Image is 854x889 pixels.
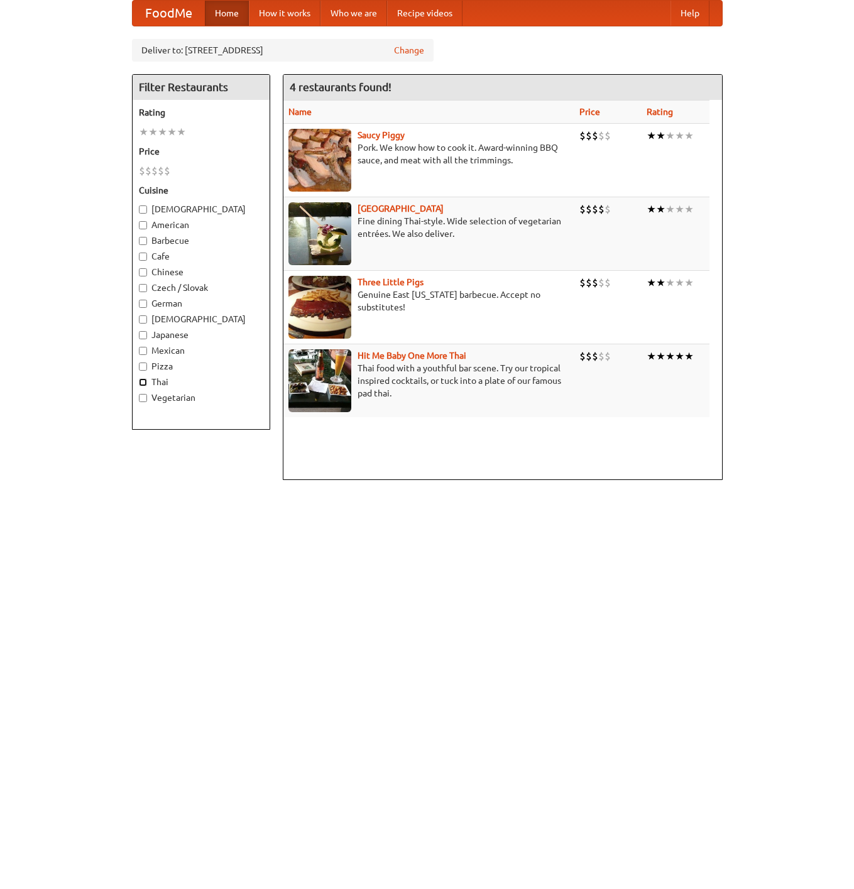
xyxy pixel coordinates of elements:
[656,276,665,290] li: ★
[598,349,605,363] li: $
[205,1,249,26] a: Home
[139,125,148,139] li: ★
[647,349,656,363] li: ★
[139,378,147,386] input: Thai
[586,349,592,363] li: $
[167,125,177,139] li: ★
[139,205,147,214] input: [DEMOGRAPHIC_DATA]
[358,351,466,361] a: Hit Me Baby One More Thai
[139,268,147,276] input: Chinese
[579,349,586,363] li: $
[139,391,263,404] label: Vegetarian
[592,349,598,363] li: $
[139,376,263,388] label: Thai
[139,344,263,357] label: Mexican
[598,276,605,290] li: $
[139,360,263,373] label: Pizza
[288,215,570,240] p: Fine dining Thai-style. Wide selection of vegetarian entrées. We also deliver.
[671,1,709,26] a: Help
[139,221,147,229] input: American
[139,266,263,278] label: Chinese
[139,219,263,231] label: American
[139,184,263,197] h5: Cuisine
[675,129,684,143] li: ★
[288,129,351,192] img: saucy.jpg
[684,276,694,290] li: ★
[139,347,147,355] input: Mexican
[139,234,263,247] label: Barbecue
[139,106,263,119] h5: Rating
[133,75,270,100] h4: Filter Restaurants
[288,202,351,265] img: satay.jpg
[665,276,675,290] li: ★
[139,331,147,339] input: Japanese
[665,349,675,363] li: ★
[605,129,611,143] li: $
[358,130,405,140] a: Saucy Piggy
[177,125,186,139] li: ★
[675,202,684,216] li: ★
[288,362,570,400] p: Thai food with a youthful bar scene. Try our tropical inspired cocktails, or tuck into a plate of...
[647,107,673,117] a: Rating
[665,202,675,216] li: ★
[586,276,592,290] li: $
[592,202,598,216] li: $
[158,164,164,178] li: $
[288,276,351,339] img: littlepigs.jpg
[394,44,424,57] a: Change
[139,313,263,325] label: [DEMOGRAPHIC_DATA]
[358,277,424,287] a: Three Little Pigs
[656,349,665,363] li: ★
[598,202,605,216] li: $
[684,129,694,143] li: ★
[139,145,263,158] h5: Price
[145,164,151,178] li: $
[139,394,147,402] input: Vegetarian
[586,202,592,216] li: $
[647,276,656,290] li: ★
[139,363,147,371] input: Pizza
[684,349,694,363] li: ★
[586,129,592,143] li: $
[139,329,263,341] label: Japanese
[288,141,570,166] p: Pork. We know how to cook it. Award-winning BBQ sauce, and meat with all the trimmings.
[579,129,586,143] li: $
[139,281,263,294] label: Czech / Slovak
[288,349,351,412] img: babythai.jpg
[139,237,147,245] input: Barbecue
[656,202,665,216] li: ★
[592,129,598,143] li: $
[665,129,675,143] li: ★
[579,202,586,216] li: $
[598,129,605,143] li: $
[675,349,684,363] li: ★
[139,203,263,215] label: [DEMOGRAPHIC_DATA]
[605,276,611,290] li: $
[139,315,147,324] input: [DEMOGRAPHIC_DATA]
[139,300,147,308] input: German
[139,297,263,310] label: German
[151,164,158,178] li: $
[133,1,205,26] a: FoodMe
[592,276,598,290] li: $
[656,129,665,143] li: ★
[579,276,586,290] li: $
[139,250,263,263] label: Cafe
[148,125,158,139] li: ★
[158,125,167,139] li: ★
[288,107,312,117] a: Name
[675,276,684,290] li: ★
[139,284,147,292] input: Czech / Slovak
[647,202,656,216] li: ★
[579,107,600,117] a: Price
[358,204,444,214] a: [GEOGRAPHIC_DATA]
[684,202,694,216] li: ★
[132,39,434,62] div: Deliver to: [STREET_ADDRESS]
[139,253,147,261] input: Cafe
[387,1,463,26] a: Recipe videos
[605,202,611,216] li: $
[605,349,611,363] li: $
